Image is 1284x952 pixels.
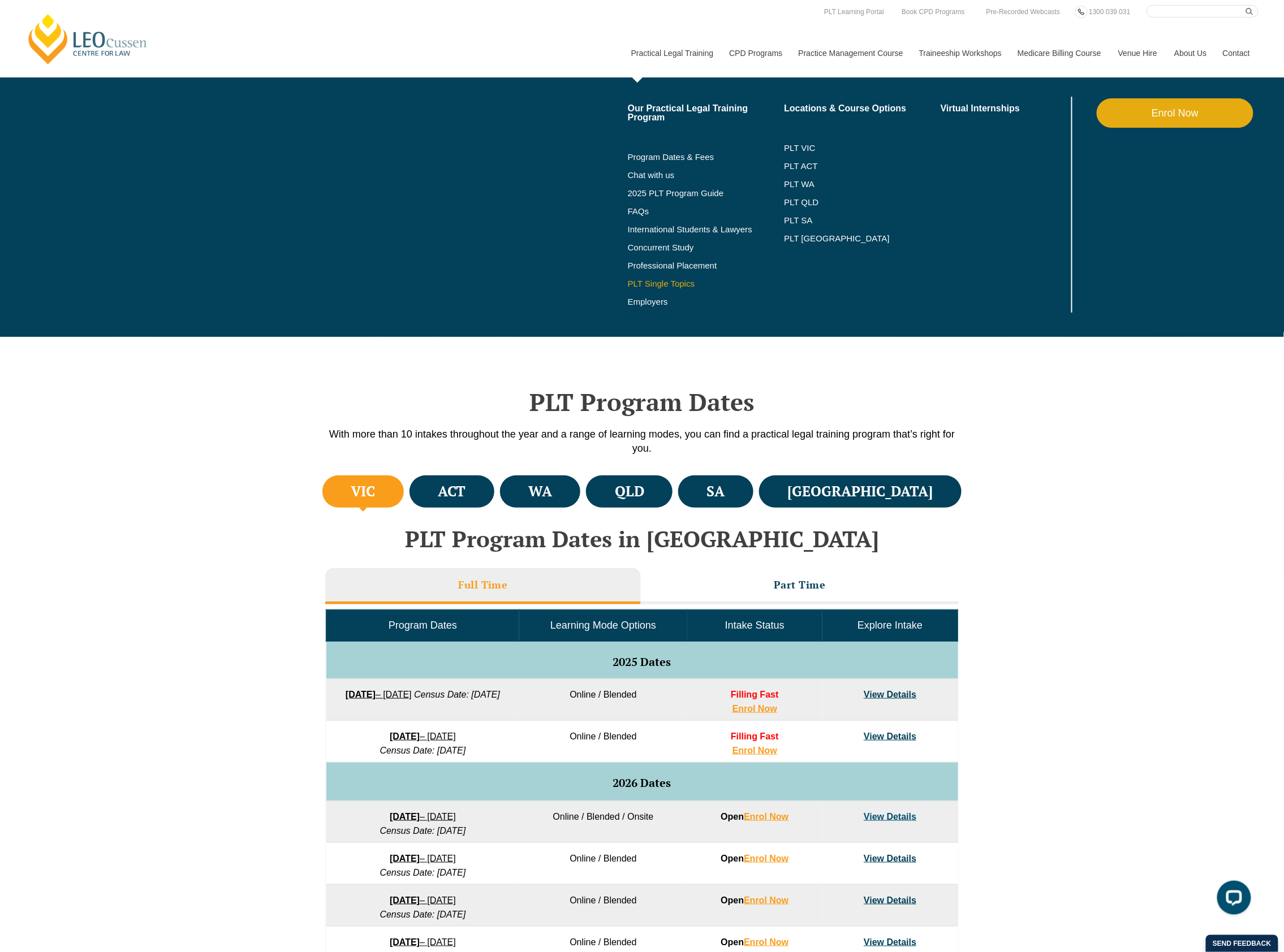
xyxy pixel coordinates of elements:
a: CPD Programs [721,29,790,77]
a: 2025 PLT Program Guide [628,189,756,198]
iframe: LiveChat chat widget [1208,876,1256,924]
span: 1300 039 031 [1089,8,1130,16]
h3: Part Time [774,578,826,591]
a: PLT WA [784,180,912,189]
a: Medicare Billing Course [1009,29,1110,77]
h2: PLT Program Dates in [GEOGRAPHIC_DATA] [320,526,964,551]
a: View Details [864,732,916,741]
h3: Full Time [458,578,508,591]
h4: SA [707,482,725,501]
a: Enrol Now [733,746,777,755]
strong: Open [721,854,789,863]
a: Chat with us [628,171,785,180]
a: Our Practical Legal Training Program [628,104,785,122]
em: Census Date: [DATE] [380,826,466,836]
span: 2026 Dates [613,775,671,790]
span: Filling Fast [731,690,778,699]
a: View Details [864,895,916,905]
a: [DATE]– [DATE] [390,937,456,947]
strong: [DATE] [390,937,420,947]
h4: [GEOGRAPHIC_DATA] [788,482,933,501]
strong: [DATE] [346,690,376,699]
h4: WA [528,482,552,501]
a: View Details [864,854,916,863]
a: Book CPD Programs [899,6,967,18]
em: Census Date: [DATE] [380,910,466,919]
h4: VIC [351,482,375,501]
strong: [DATE] [390,895,420,905]
span: Filling Fast [731,732,778,741]
span: Program Dates [389,620,457,631]
span: 2025 Dates [613,654,671,669]
p: With more than 10 intakes throughout the year and a range of learning modes, you can find a pract... [320,427,964,456]
a: [DATE]– [DATE] [346,690,412,699]
em: Census Date: [DATE] [380,746,466,755]
a: Traineeship Workshops [911,29,1009,77]
a: View Details [864,690,916,699]
td: Online / Blended [519,721,687,763]
span: Intake Status [725,620,785,631]
a: [DATE]– [DATE] [390,732,456,741]
a: About Us [1166,29,1214,77]
a: PLT QLD [784,198,941,207]
a: Enrol Now [744,854,789,863]
strong: Open [721,937,789,947]
h2: PLT Program Dates [320,388,964,416]
h4: QLD [615,482,644,501]
strong: Open [721,895,789,905]
a: Enrol Now [1097,98,1253,128]
a: Enrol Now [744,937,789,947]
td: Online / Blended [519,885,687,927]
a: [DATE]– [DATE] [390,812,456,821]
strong: [DATE] [390,854,420,863]
a: 1300 039 031 [1086,6,1133,18]
a: Professional Placement [628,261,785,270]
a: Contact [1214,29,1259,77]
strong: Open [721,812,789,821]
a: Concurrent Study [628,243,785,252]
a: PLT ACT [784,162,941,171]
a: Enrol Now [744,812,789,821]
td: Online / Blended [519,679,687,721]
h4: ACT [438,482,466,501]
a: View Details [864,937,916,947]
a: Virtual Internships [941,104,1069,113]
td: Online / Blended / Onsite [519,801,687,843]
a: PLT Learning Portal [821,6,887,18]
a: [DATE]– [DATE] [390,895,456,905]
a: Practice Management Course [790,29,911,77]
a: PLT VIC [784,144,941,153]
a: [PERSON_NAME] Centre for Law [25,12,150,66]
a: FAQs [628,207,785,216]
em: Census Date: [DATE] [380,868,466,877]
a: International Students & Lawyers [628,225,785,234]
em: Census Date: [DATE] [414,690,500,699]
td: Online / Blended [519,843,687,885]
a: Practical Legal Training [623,29,721,77]
a: Locations & Course Options [784,104,941,113]
strong: [DATE] [390,812,420,821]
a: PLT SA [784,216,941,225]
a: [DATE]– [DATE] [390,854,456,863]
span: Learning Mode Options [550,620,656,631]
a: Enrol Now [733,704,777,713]
a: Program Dates & Fees [628,153,785,162]
a: Venue Hire [1110,29,1166,77]
a: Enrol Now [744,895,789,905]
a: PLT Single Topics [628,279,785,288]
a: Pre-Recorded Webcasts [984,6,1063,18]
a: PLT [GEOGRAPHIC_DATA] [784,234,941,243]
a: View Details [864,812,916,821]
strong: [DATE] [390,732,420,741]
a: Employers [628,297,785,306]
span: Explore Intake [858,620,923,631]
